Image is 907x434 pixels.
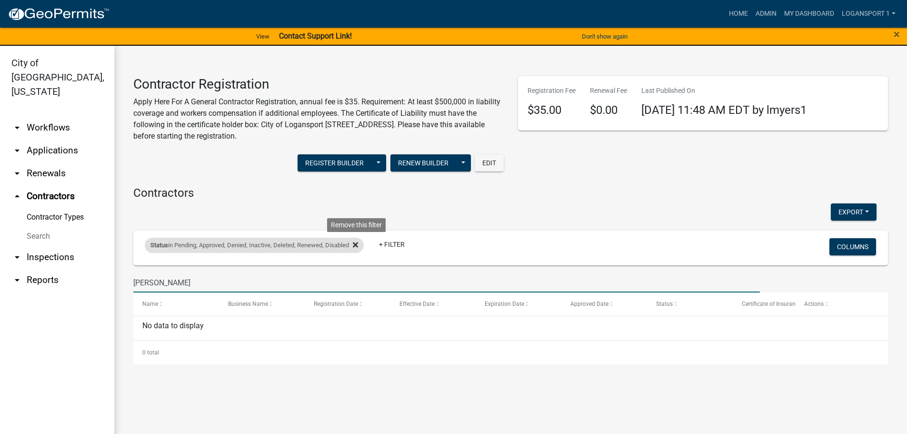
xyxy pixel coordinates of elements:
p: Apply Here For A General Contractor Registration, annual fee is $35. Requirement: At least $500,0... [133,96,504,142]
a: Admin [752,5,780,23]
div: 0 total [133,341,888,364]
datatable-header-cell: Effective Date [390,293,476,315]
span: Status [656,301,673,307]
datatable-header-cell: Name [133,293,219,315]
div: No data to display [133,316,888,340]
a: My Dashboard [780,5,838,23]
datatable-header-cell: Status [647,293,733,315]
button: Don't show again [578,29,631,44]
div: in Pending, Approved, Denied, Inactive, Deleted, Renewed, Disabled [145,238,364,253]
span: Status [150,242,168,249]
h4: Contractors [133,186,888,200]
span: Effective Date [399,301,435,307]
p: Registration Fee [528,86,576,96]
datatable-header-cell: Expiration Date [476,293,561,315]
span: × [894,28,900,41]
button: Export [831,203,877,221]
span: Expiration Date [485,301,524,307]
a: Home [725,5,752,23]
button: Edit [475,154,504,172]
button: Register Builder [298,154,371,172]
datatable-header-cell: Certificate of Insurance Expiration [732,293,795,315]
datatable-header-cell: Business Name [219,293,305,315]
button: Renew Builder [390,154,456,172]
a: View [252,29,273,44]
datatable-header-cell: Approved Date [561,293,647,315]
i: arrow_drop_down [11,274,23,286]
i: arrow_drop_down [11,252,23,263]
i: arrow_drop_down [11,168,23,179]
h4: $35.00 [528,103,576,117]
datatable-header-cell: Actions [795,293,881,315]
p: Renewal Fee [590,86,627,96]
span: Business Name [228,301,268,307]
span: Registration Date [314,301,358,307]
i: arrow_drop_down [11,145,23,156]
span: [DATE] 11:48 AM EDT by lmyers1 [641,103,807,117]
strong: Contact Support Link! [279,31,352,40]
i: arrow_drop_up [11,191,23,202]
p: Last Published On [641,86,807,96]
datatable-header-cell: Registration Date [305,293,390,315]
span: Name [142,301,158,307]
span: Approved Date [570,301,608,307]
span: Actions [804,301,824,307]
a: + Filter [371,236,412,253]
input: Search for contractors [133,273,760,293]
span: Certificate of Insurance Expiration [742,301,829,307]
i: arrow_drop_down [11,122,23,133]
div: Remove this filter [327,218,386,232]
h4: $0.00 [590,103,627,117]
h3: Contractor Registration [133,76,504,92]
button: Close [894,29,900,40]
button: Columns [829,238,876,255]
a: Logansport 1 [838,5,899,23]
